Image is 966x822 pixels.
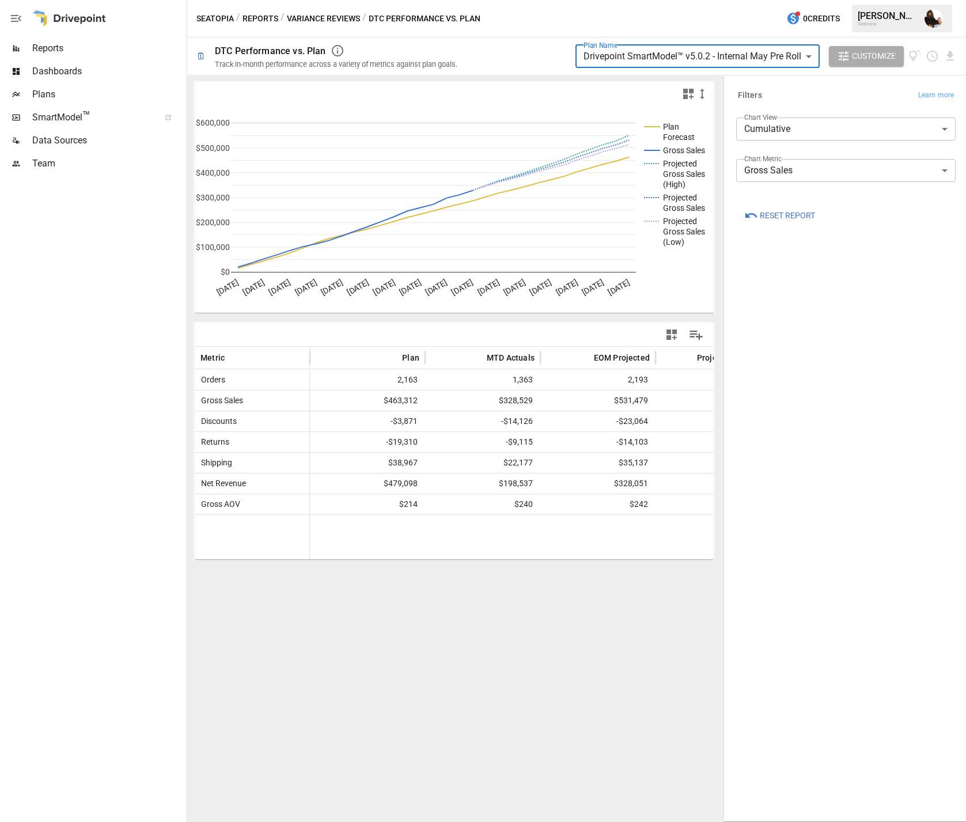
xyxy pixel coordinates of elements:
[196,51,206,62] div: 🗓
[663,132,695,142] text: Forecast
[663,203,705,213] text: Gross Sales
[32,88,184,101] span: Plans
[396,370,419,390] span: 2,163
[663,227,705,236] text: Gross Sales
[511,370,535,390] span: 1,363
[738,89,762,102] h6: Filters
[200,352,225,363] span: Metric
[267,277,293,297] text: [DATE]
[617,453,650,473] span: $35,137
[829,46,904,67] button: Customize
[663,159,697,168] text: Projected
[382,391,419,411] span: $463,312
[215,277,240,297] text: [DATE]
[196,118,230,127] text: $600,000
[196,396,243,405] span: Gross Sales
[32,157,184,171] span: Team
[215,46,326,56] div: DTC Performance vs. Plan
[293,277,319,297] text: [DATE]
[397,494,419,514] span: $214
[626,370,650,390] span: 2,193
[476,277,501,297] text: [DATE]
[782,8,844,29] button: 0Credits
[858,21,918,26] div: Seatopia
[387,453,419,473] span: $38,967
[236,12,240,26] div: /
[502,453,535,473] span: $22,177
[615,432,650,452] span: -$14,103
[196,499,240,509] span: Gross AOV
[680,350,696,366] button: Sort
[196,416,237,426] span: Discounts
[82,109,90,123] span: ™
[580,277,605,297] text: [DATE]
[594,352,650,363] span: EOM Projected
[499,411,535,431] span: -$14,126
[196,458,232,467] span: Shipping
[241,277,267,297] text: [DATE]
[196,168,230,177] text: $400,000
[196,143,230,153] text: $500,000
[663,122,679,131] text: Plan
[424,277,449,297] text: [DATE]
[196,193,230,202] text: $300,000
[925,9,943,28] img: Ryan Dranginis
[944,50,957,63] button: Download report
[450,277,475,297] text: [DATE]
[487,352,535,363] span: MTD Actuals
[32,41,184,55] span: Reports
[382,473,419,494] span: $479,098
[554,277,579,297] text: [DATE]
[858,10,918,21] div: [PERSON_NAME]
[663,146,705,155] text: Gross Sales
[615,411,650,431] span: -$23,064
[663,180,685,189] text: (High)
[196,479,246,488] span: Net Revenue
[287,12,360,26] button: Variance Reviews
[196,375,225,384] span: Orders
[32,65,184,78] span: Dashboards
[575,45,820,68] div: Drivepoint SmartModel™ v5.0.2 - Internal May Pre Roll
[497,391,535,411] span: $328,529
[628,494,650,514] span: $242
[196,218,230,227] text: $200,000
[32,134,184,147] span: Data Sources
[384,432,419,452] span: -$19,310
[243,12,278,26] button: Reports
[226,350,242,366] button: Sort
[683,322,709,348] button: Manage Columns
[736,159,956,182] div: Gross Sales
[697,352,765,363] span: Projected vs. Plan
[607,277,632,297] text: [DATE]
[319,277,344,297] text: [DATE]
[577,350,593,366] button: Sort
[852,49,896,63] span: Customize
[385,350,401,366] button: Sort
[221,267,230,276] text: $0
[504,432,535,452] span: -$9,115
[502,277,527,297] text: [DATE]
[926,50,939,63] button: Schedule report
[744,112,777,122] label: Chart View
[908,46,922,67] button: View documentation
[513,494,535,514] span: $240
[389,411,419,431] span: -$3,871
[196,243,230,252] text: $100,000
[744,154,782,164] label: Chart Metric
[584,40,618,50] label: Plan Name
[918,2,950,35] button: Ryan Dranginis
[612,391,650,411] span: $531,479
[195,105,714,313] svg: A chart.
[663,193,697,202] text: Projected
[663,217,697,226] text: Projected
[397,277,423,297] text: [DATE]
[196,437,229,446] span: Returns
[803,12,840,26] span: 0 Credits
[281,12,285,26] div: /
[528,277,554,297] text: [DATE]
[32,111,152,124] span: SmartModel
[402,352,419,363] span: Plan
[663,169,705,179] text: Gross Sales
